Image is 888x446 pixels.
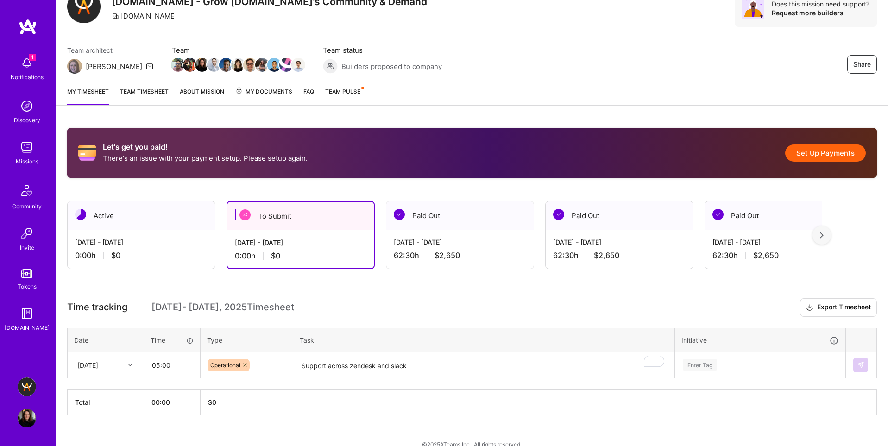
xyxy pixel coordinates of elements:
a: About Mission [180,87,224,105]
img: To Submit [239,209,251,220]
a: Team Member Avatar [196,57,208,73]
a: Team Member Avatar [280,57,292,73]
span: Share [853,60,871,69]
a: User Avatar [15,409,38,427]
span: Team [172,45,304,55]
div: 0:00 h [75,251,208,260]
i: icon Download [806,303,813,313]
div: Community [12,201,42,211]
img: A.Team - Grow A.Team's Community & Demand [18,377,36,396]
img: Team Member Avatar [195,58,209,72]
th: Date [68,328,144,352]
div: [DATE] - [DATE] [712,237,845,247]
div: [DATE] - [DATE] [75,237,208,247]
span: Time tracking [67,302,127,313]
span: $0 [271,251,280,261]
button: Set Up Payments [785,144,866,162]
div: Paid Out [546,201,693,230]
div: Request more builders [772,8,869,17]
div: [DATE] - [DATE] [394,237,526,247]
img: logo [19,19,37,35]
th: 00:00 [144,389,201,415]
textarea: To enrich screen reader interactions, please activate Accessibility in Grammarly extension settings [294,353,674,378]
a: Team Member Avatar [208,57,220,73]
img: guide book [18,304,36,323]
div: [PERSON_NAME] [86,62,142,71]
img: Builders proposed to company [323,59,338,74]
div: To Submit [227,202,374,230]
img: right [820,232,824,239]
img: Active [75,209,86,220]
span: $2,650 [435,251,460,260]
div: 0:00 h [235,251,366,261]
img: Team Member Avatar [171,58,185,72]
h2: Let's get you paid! [103,143,308,151]
img: Team Architect [67,59,82,74]
div: Time [151,335,194,345]
span: 1 [29,54,36,61]
span: Operational [210,362,240,369]
div: Paid Out [386,201,534,230]
img: teamwork [18,138,36,157]
span: $0 [111,251,120,260]
img: Paid Out [553,209,564,220]
span: Team Pulse [325,88,360,95]
img: Team Member Avatar [183,58,197,72]
img: Team Member Avatar [219,58,233,72]
img: discovery [18,97,36,115]
a: Team Member Avatar [232,57,244,73]
img: Paid Out [712,209,724,220]
div: [DOMAIN_NAME] [112,11,177,21]
div: [DATE] [77,360,98,370]
div: 62:30 h [394,251,526,260]
span: Team status [323,45,442,55]
a: My timesheet [67,87,109,105]
a: A.Team - Grow A.Team's Community & Demand [15,377,38,396]
a: Team Member Avatar [172,57,184,73]
span: [DATE] - [DATE] , 2025 Timesheet [151,302,294,313]
a: Team Member Avatar [244,57,256,73]
span: $2,650 [753,251,779,260]
img: Team Member Avatar [279,58,293,72]
div: [DATE] - [DATE] [553,237,686,247]
div: Initiative [681,335,839,345]
a: My Documents [235,87,292,105]
img: User Avatar [18,409,36,427]
img: Submit [857,361,864,369]
img: Invite [18,224,36,243]
div: Notifications [11,72,44,82]
div: [DATE] - [DATE] [235,238,366,247]
span: $ 0 [208,398,216,406]
div: Enter Tag [683,358,717,372]
a: Team Member Avatar [184,57,196,73]
th: Type [201,328,293,352]
th: Task [293,328,675,352]
i: icon Chevron [128,363,132,367]
span: $2,650 [594,251,619,260]
img: bell [18,54,36,72]
div: Active [68,201,215,230]
a: Team Member Avatar [292,57,304,73]
div: Missions [16,157,38,166]
img: Team Member Avatar [243,58,257,72]
span: Builders proposed to company [341,62,442,71]
div: Discovery [14,115,40,125]
img: Team Member Avatar [291,58,305,72]
a: FAQ [303,87,314,105]
span: My Documents [235,87,292,97]
i: icon CreditCard [78,144,96,162]
i: icon CompanyGray [112,13,119,20]
span: Team architect [67,45,153,55]
img: Team Member Avatar [207,58,221,72]
div: Invite [20,243,34,252]
div: Paid Out [705,201,852,230]
div: Tokens [18,282,37,291]
p: There's an issue with your payment setup. Please setup again. [103,153,308,163]
button: Share [847,55,877,74]
img: Team Member Avatar [255,58,269,72]
div: 62:30 h [712,251,845,260]
a: Team Member Avatar [268,57,280,73]
i: icon Mail [146,63,153,70]
input: HH:MM [145,353,200,377]
a: Team Pulse [325,87,363,105]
